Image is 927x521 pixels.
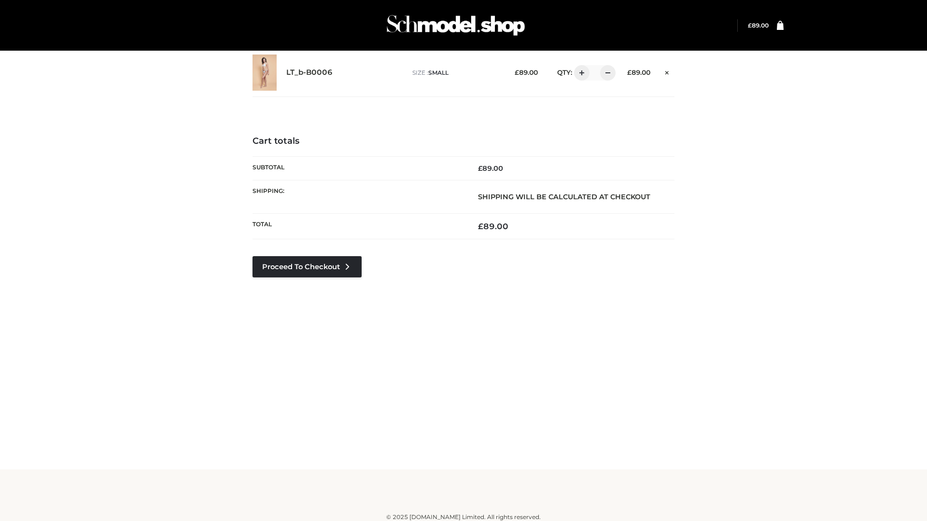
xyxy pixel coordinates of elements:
[627,69,632,76] span: £
[253,55,277,91] img: LT_b-B0006 - SMALL
[660,65,674,78] a: Remove this item
[253,256,362,277] a: Proceed to Checkout
[428,69,449,76] span: SMALL
[515,69,519,76] span: £
[253,214,463,239] th: Total
[478,221,508,231] bdi: 89.00
[627,69,650,76] bdi: 89.00
[515,69,538,76] bdi: 89.00
[478,164,482,173] span: £
[548,65,612,81] div: QTY:
[253,180,463,213] th: Shipping:
[253,156,463,180] th: Subtotal
[383,6,528,44] img: Schmodel Admin 964
[478,192,650,201] strong: Shipping will be calculated at checkout
[748,22,769,29] bdi: 89.00
[286,68,333,77] a: LT_b-B0006
[748,22,769,29] a: £89.00
[412,69,500,77] p: size :
[478,221,483,231] span: £
[253,136,674,147] h4: Cart totals
[748,22,752,29] span: £
[478,164,503,173] bdi: 89.00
